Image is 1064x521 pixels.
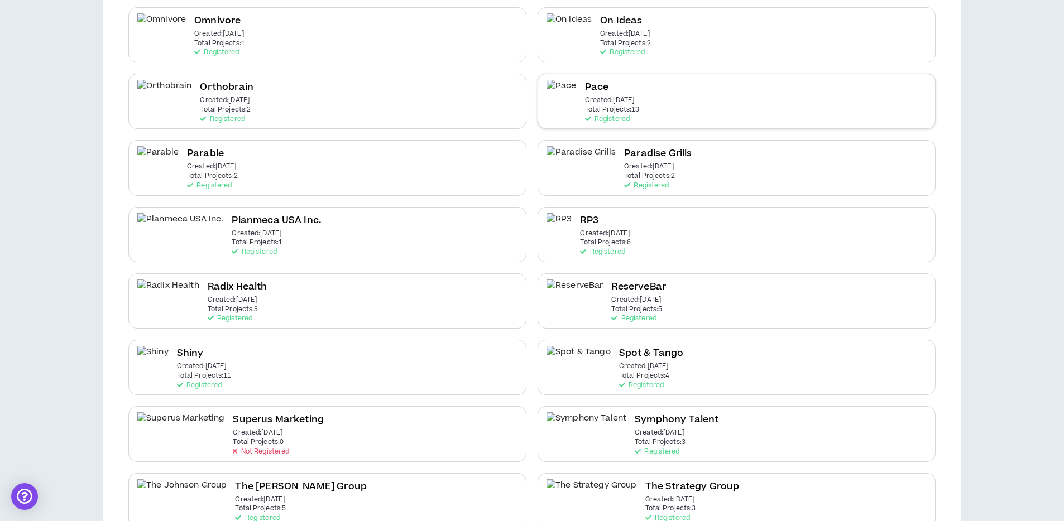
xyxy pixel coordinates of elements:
p: Created: [DATE] [208,296,257,304]
img: Shiny [137,346,169,371]
p: Total Projects: 11 [177,372,232,380]
p: Registered [611,315,656,322]
h2: Radix Health [208,279,267,295]
p: Created: [DATE] [194,30,244,38]
p: Total Projects: 6 [580,239,631,247]
p: Created: [DATE] [645,496,695,504]
p: Total Projects: 2 [187,172,238,180]
p: Total Projects: 0 [233,438,284,446]
p: Created: [DATE] [635,429,684,437]
h2: Superus Marketing [233,412,324,427]
img: Radix Health [137,279,199,305]
h2: Spot & Tango [619,346,684,361]
p: Total Projects: 2 [624,172,675,180]
h2: Pace [585,80,609,95]
p: Registered [194,49,239,56]
div: Open Intercom Messenger [11,483,38,510]
p: Registered [600,49,645,56]
h2: RP3 [580,213,598,228]
p: Total Projects: 3 [208,306,258,313]
img: The Johnson Group [137,479,227,504]
p: Created: [DATE] [619,363,669,370]
p: Total Projects: 3 [645,505,696,513]
img: Planmeca USA Inc. [137,213,223,238]
img: Orthobrain [137,80,191,105]
p: Registered [585,115,630,123]
img: On Ideas [547,13,592,38]
p: Created: [DATE] [580,230,630,238]
h2: Symphony Talent [635,412,718,427]
h2: Planmeca USA Inc. [232,213,322,228]
h2: The Strategy Group [645,479,740,494]
img: Spot & Tango [547,346,611,371]
p: Registered [635,448,679,456]
p: Total Projects: 13 [585,106,640,114]
p: Total Projects: 5 [611,306,662,313]
p: Created: [DATE] [200,97,250,104]
p: Total Projects: 2 [200,106,251,114]
p: Created: [DATE] [611,296,661,304]
p: Created: [DATE] [187,163,237,171]
p: Created: [DATE] [624,163,674,171]
h2: Parable [187,146,224,161]
img: ReserveBar [547,279,603,305]
p: Created: [DATE] [232,230,281,238]
p: Registered [580,248,625,256]
p: Registered [624,182,669,190]
img: Symphony Talent [547,412,626,437]
p: Registered [208,315,252,322]
p: Total Projects: 1 [232,239,282,247]
p: Created: [DATE] [600,30,650,38]
p: Registered [187,182,232,190]
p: Total Projects: 3 [635,438,686,446]
p: Total Projects: 2 [600,40,651,47]
p: Total Projects: 1 [194,40,245,47]
img: Omnivore [137,13,186,38]
img: Parable [137,146,179,171]
h2: Paradise Grills [624,146,692,161]
p: Not Registered [233,448,289,456]
p: Created: [DATE] [235,496,285,504]
h2: Shiny [177,346,204,361]
p: Total Projects: 4 [619,372,670,380]
p: Registered [232,248,276,256]
img: Superus Marketing [137,412,224,437]
img: RP3 [547,213,572,238]
p: Created: [DATE] [585,97,635,104]
p: Registered [619,382,664,389]
p: Total Projects: 5 [235,505,286,513]
p: Created: [DATE] [177,363,227,370]
p: Registered [177,382,222,389]
h2: The [PERSON_NAME] Group [235,479,367,494]
p: Created: [DATE] [233,429,282,437]
h2: On Ideas [600,13,642,28]
p: Registered [200,115,245,123]
img: Paradise Grills [547,146,616,171]
img: Pace [547,80,577,105]
h2: ReserveBar [611,279,666,295]
h2: Orthobrain [200,80,253,95]
h2: Omnivore [194,13,241,28]
img: The Strategy Group [547,479,637,504]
